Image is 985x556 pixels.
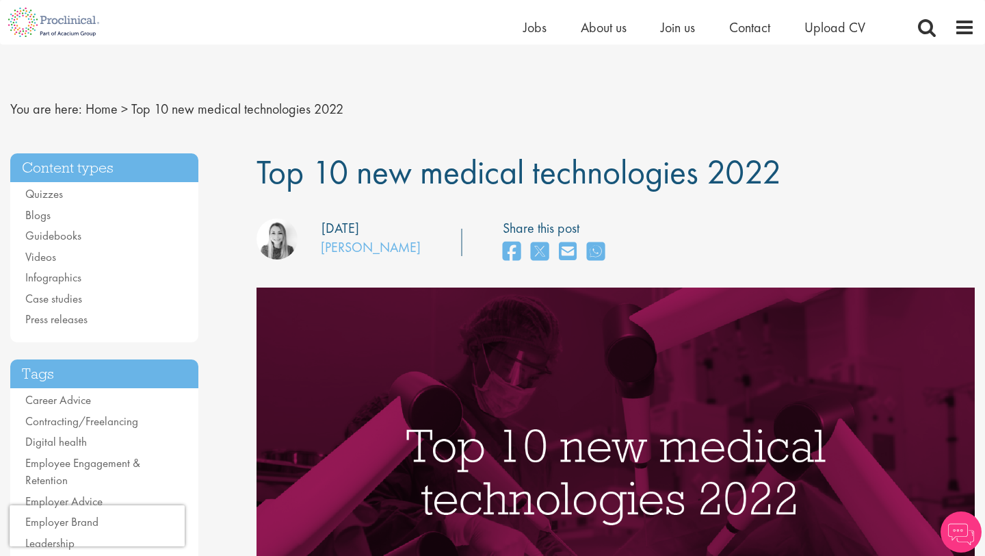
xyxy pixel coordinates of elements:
[531,238,549,267] a: share on twitter
[729,18,770,36] a: Contact
[25,455,140,488] a: Employee Engagement & Retention
[25,535,75,551] a: Leadership
[25,434,87,449] a: Digital health
[25,392,91,407] a: Career Advice
[25,270,81,285] a: Infographics
[941,511,982,553] img: Chatbot
[804,18,865,36] a: Upload CV
[587,238,605,267] a: share on whats app
[257,218,298,260] img: Hannah Burke
[25,312,88,327] a: Press releases
[10,153,198,183] h3: Content types
[131,100,343,118] span: Top 10 new medical technologies 2022
[503,218,612,238] label: Share this post
[10,359,198,389] h3: Tags
[10,100,82,118] span: You are here:
[25,291,82,306] a: Case studies
[121,100,128,118] span: >
[25,186,63,201] a: Quizzes
[523,18,547,36] a: Jobs
[25,249,56,264] a: Videos
[86,100,118,118] a: breadcrumb link
[10,505,185,546] iframe: reCAPTCHA
[257,150,781,194] span: Top 10 new medical technologies 2022
[25,228,81,243] a: Guidebooks
[581,18,627,36] a: About us
[321,238,421,256] a: [PERSON_NAME]
[25,414,138,429] a: Contracting/Freelancing
[661,18,695,36] a: Join us
[321,218,359,238] div: [DATE]
[503,238,521,267] a: share on facebook
[559,238,577,267] a: share on email
[25,494,103,509] a: Employer Advice
[25,207,51,223] a: Blogs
